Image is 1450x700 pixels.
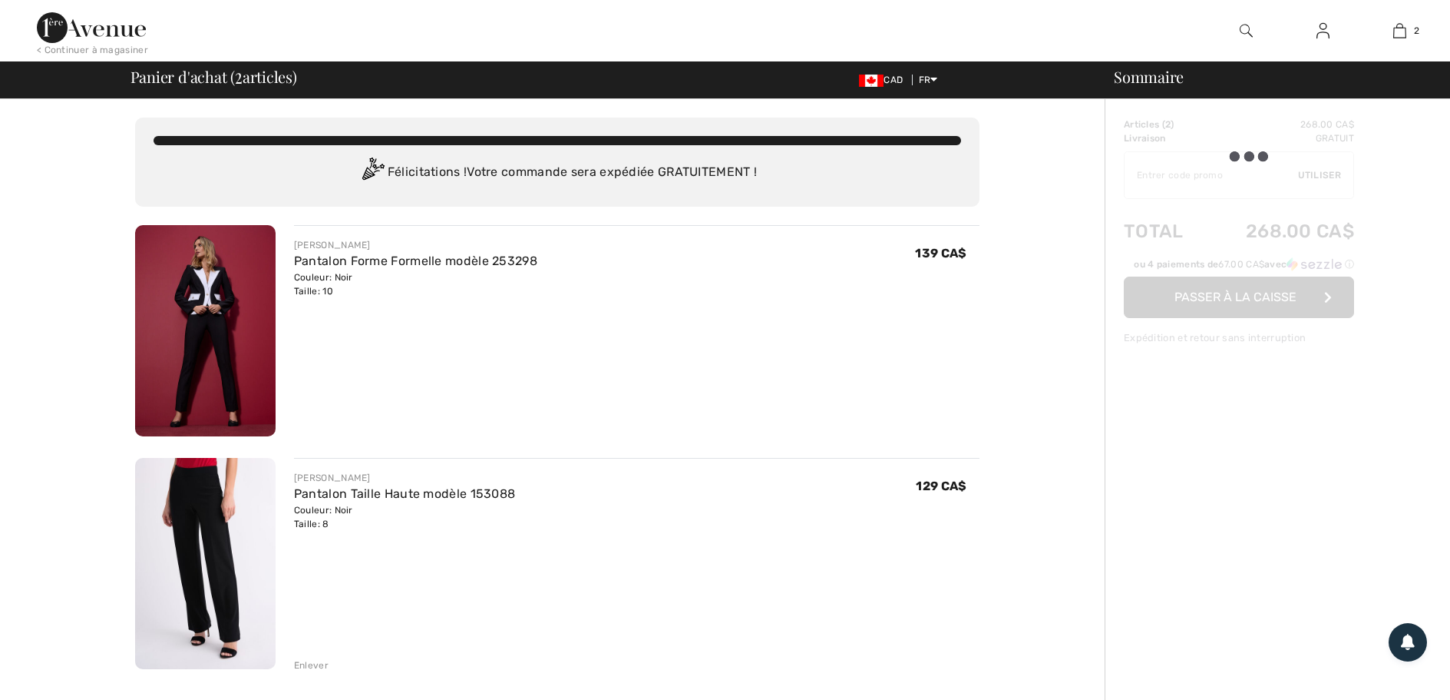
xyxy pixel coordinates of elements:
img: Congratulation2.svg [357,158,388,188]
img: Mon panier [1393,22,1406,40]
img: recherche [1240,22,1253,40]
a: Pantalon Taille Haute modèle 153088 [294,486,516,501]
div: Sommaire [1095,69,1441,85]
a: 2 [1362,22,1437,40]
a: Pantalon Forme Formelle modèle 253298 [294,254,537,268]
img: 1ère Avenue [37,12,146,43]
a: Se connecter [1304,22,1342,41]
div: [PERSON_NAME] [294,471,516,485]
span: 139 CA$ [915,246,966,260]
img: Pantalon Taille Haute modèle 153088 [135,458,276,669]
span: 129 CA$ [916,479,966,493]
span: CAD [859,75,909,85]
div: < Continuer à magasiner [37,43,148,57]
span: Panier d'achat ( articles) [130,69,297,85]
span: 2 [235,65,243,85]
div: Enlever [294,659,329,672]
span: 2 [1414,24,1419,38]
div: [PERSON_NAME] [294,238,537,252]
div: Couleur: Noir Taille: 10 [294,270,537,298]
img: Mes infos [1316,22,1329,40]
div: Couleur: Noir Taille: 8 [294,503,516,531]
div: Félicitations ! Votre commande sera expédiée GRATUITEMENT ! [154,158,961,188]
img: Pantalon Forme Formelle modèle 253298 [135,225,276,436]
span: FR [919,75,938,85]
img: Canadian Dollar [859,75,884,87]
